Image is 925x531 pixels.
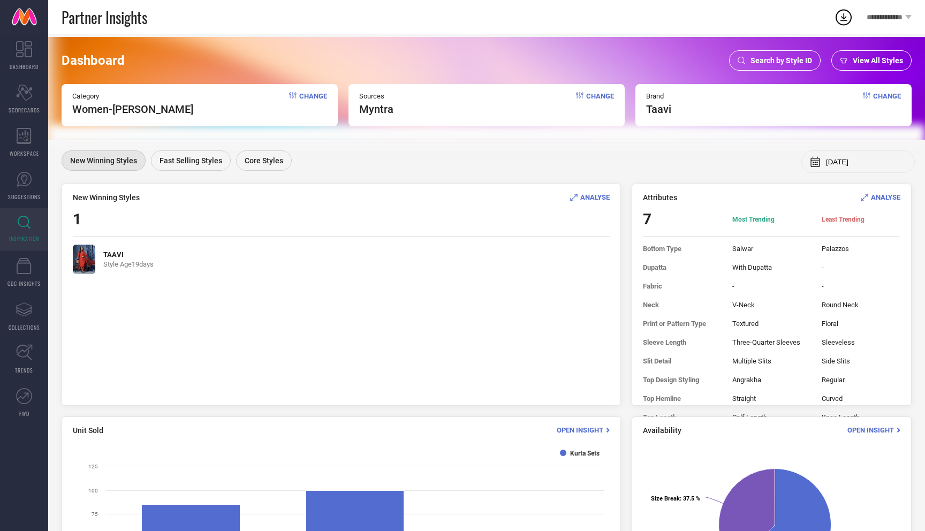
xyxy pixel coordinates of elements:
[732,215,811,224] span: Most Trending
[73,245,95,274] img: ed313kNn_632c84ba54c04d17a9ee9723a18cdaba.jpg
[8,193,41,201] span: SUGGESTIONS
[643,320,722,328] span: Print or Pattern Type
[10,63,39,71] span: DASHBOARD
[873,92,901,116] span: Change
[822,320,900,328] span: Floral
[643,338,722,346] span: Sleeve Length
[160,156,222,165] span: Fast Selling Styles
[359,103,393,116] span: myntra
[853,56,903,65] span: View All Styles
[750,56,812,65] span: Search by Style ID
[10,149,39,157] span: WORKSPACE
[643,413,722,421] span: Top Length
[643,263,722,271] span: Dupatta
[822,263,900,271] span: -
[643,301,722,309] span: Neck
[73,210,81,228] span: 1
[646,92,671,100] span: Brand
[646,103,671,116] span: taavi
[359,92,393,100] span: Sources
[732,395,811,403] span: Straight
[88,488,98,494] text: 100
[861,192,900,202] div: Analyse
[72,92,193,100] span: Category
[62,6,147,28] span: Partner Insights
[732,282,811,290] span: -
[72,103,193,116] span: Women-[PERSON_NAME]
[70,156,137,165] span: New Winning Styles
[557,426,603,434] span: Open Insight
[643,210,722,228] span: 7
[732,245,811,253] span: Salwar
[62,53,125,68] span: Dashboard
[651,495,680,502] tspan: Size Break
[651,495,700,502] text: : 37.5 %
[9,234,39,242] span: INSPIRATION
[822,395,900,403] span: Curved
[822,413,900,421] span: Knee Length
[580,193,610,201] span: ANALYSE
[643,245,722,253] span: Bottom Type
[732,413,811,421] span: Calf Length
[92,511,98,517] text: 75
[586,92,614,116] span: Change
[732,263,811,271] span: With Dupatta
[643,282,722,290] span: Fabric
[88,464,98,469] text: 125
[643,395,722,403] span: Top Hemline
[732,357,811,365] span: Multiple Slits
[834,7,853,27] div: Open download list
[9,323,40,331] span: COLLECTIONS
[245,156,283,165] span: Core Styles
[822,245,900,253] span: Palazzos
[103,251,154,259] span: TAAVI
[732,320,811,328] span: Textured
[822,376,900,384] span: Regular
[643,193,677,202] span: Attributes
[15,366,33,374] span: TRENDS
[7,279,41,287] span: CDC INSIGHTS
[732,338,811,346] span: Three-Quarter Sleeves
[822,282,900,290] span: -
[822,338,900,346] span: Sleeveless
[822,301,900,309] span: Round Neck
[826,158,906,166] input: Select month
[299,92,327,116] span: Change
[570,450,600,457] text: Kurta Sets
[19,409,29,418] span: FWD
[732,376,811,384] span: Angrakha
[73,426,103,435] span: Unit Sold
[643,426,681,435] span: Availability
[822,357,900,365] span: Side Slits
[847,425,900,435] div: Open Insight
[570,192,610,202] div: Analyse
[871,193,900,201] span: ANALYSE
[732,301,811,309] span: V-Neck
[103,260,154,268] span: Style Age 19 days
[822,215,900,224] span: Least Trending
[643,376,722,384] span: Top Design Styling
[557,425,610,435] div: Open Insight
[847,426,894,434] span: Open Insight
[643,357,722,365] span: Slit Detail
[73,193,140,202] span: New Winning Styles
[9,106,40,114] span: SCORECARDS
